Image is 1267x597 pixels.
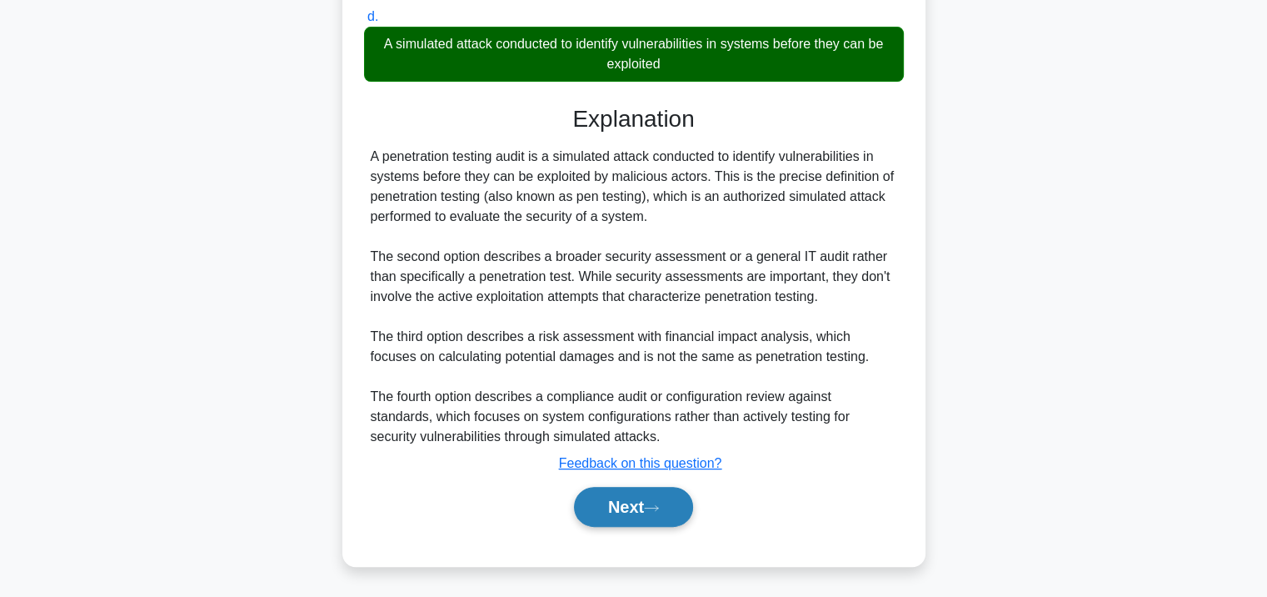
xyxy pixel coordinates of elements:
h3: Explanation [374,105,894,133]
div: A penetration testing audit is a simulated attack conducted to identify vulnerabilities in system... [371,147,897,447]
a: Feedback on this question? [559,456,722,470]
button: Next [574,487,693,527]
div: A simulated attack conducted to identify vulnerabilities in systems before they can be exploited [364,27,904,82]
span: d. [367,9,378,23]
